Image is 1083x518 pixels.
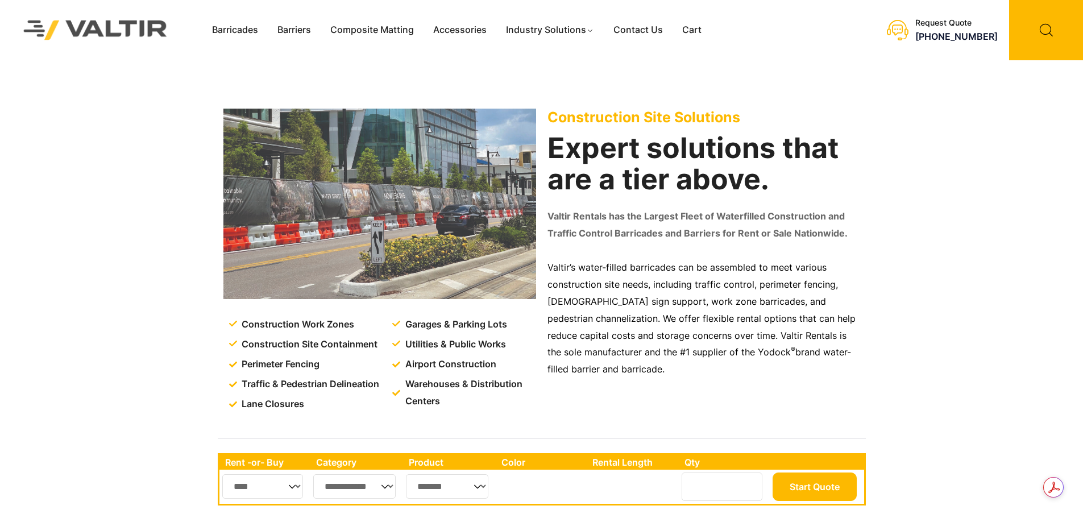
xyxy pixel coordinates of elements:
[547,208,860,242] p: Valtir Rentals has the Largest Fleet of Waterfilled Construction and Traffic Control Barricades a...
[547,259,860,378] p: Valtir’s water-filled barricades can be assembled to meet various construction site needs, includ...
[239,396,304,413] span: Lane Closures
[673,22,711,39] a: Cart
[679,455,769,470] th: Qty
[604,22,673,39] a: Contact Us
[915,31,998,42] a: [PHONE_NUMBER]
[547,109,860,126] p: Construction Site Solutions
[403,376,538,410] span: Warehouses & Distribution Centers
[915,18,998,28] div: Request Quote
[239,376,379,393] span: Traffic & Pedestrian Delineation
[424,22,496,39] a: Accessories
[321,22,424,39] a: Composite Matting
[773,473,857,501] button: Start Quote
[403,356,496,373] span: Airport Construction
[268,22,321,39] a: Barriers
[202,22,268,39] a: Barricades
[403,316,507,333] span: Garages & Parking Lots
[239,336,377,353] span: Construction Site Containment
[791,345,795,354] sup: ®
[496,455,587,470] th: Color
[239,316,354,333] span: Construction Work Zones
[587,455,679,470] th: Rental Length
[239,356,319,373] span: Perimeter Fencing
[310,455,404,470] th: Category
[403,455,496,470] th: Product
[496,22,604,39] a: Industry Solutions
[219,455,310,470] th: Rent -or- Buy
[403,336,506,353] span: Utilities & Public Works
[547,132,860,195] h2: Expert solutions that are a tier above.
[9,5,182,55] img: Valtir Rentals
